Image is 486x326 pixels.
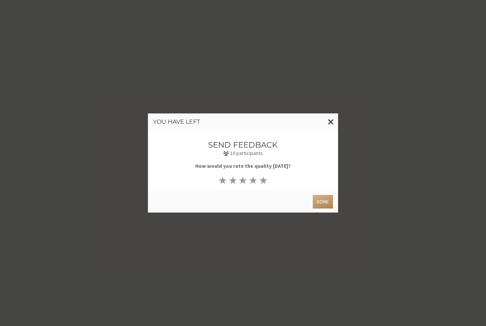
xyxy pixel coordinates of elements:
[195,163,291,169] b: How would you rate the quality [DATE]?
[153,119,333,125] h3: You have left
[324,113,338,130] button: Close modal
[218,175,228,185] button: ★
[248,175,258,185] button: ★
[228,175,238,185] button: ★
[258,175,269,185] button: ★
[173,149,313,157] p: 10 participants
[173,141,313,149] h3: Send feedback
[238,175,248,185] button: ★
[313,195,333,209] button: Done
